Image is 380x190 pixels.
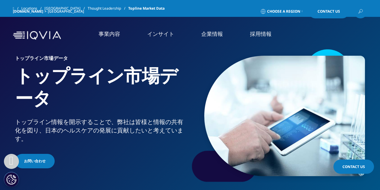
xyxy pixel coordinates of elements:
img: 299_analyze-an-experiment-by-tablet.jpg [204,56,365,176]
a: お問い合わせ [15,154,55,168]
a: Contact Us [309,5,349,18]
span: Choose a Region [267,9,300,14]
nav: Primary [63,21,367,50]
a: 企業情報 [201,30,223,38]
a: [DOMAIN_NAME] [13,9,43,14]
a: 採用情報 [250,30,272,38]
h6: トップライン市場データ [15,56,188,64]
h1: トップライン市場データ [15,64,188,118]
a: インサイト [147,30,174,38]
button: Cookie 設定 [4,172,19,187]
a: 事業内容 [99,30,120,38]
span: お問い合わせ [24,158,46,164]
span: Contact Us [318,10,340,13]
div: トップライン情報を開示することで、弊社は皆様と情報の共有化を図り、日本のヘルスケアの発展に貢献したいと考えています。 [15,118,188,143]
div: [GEOGRAPHIC_DATA] [48,9,87,14]
span: Contact Us [342,164,365,169]
a: Contact Us [333,160,374,174]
